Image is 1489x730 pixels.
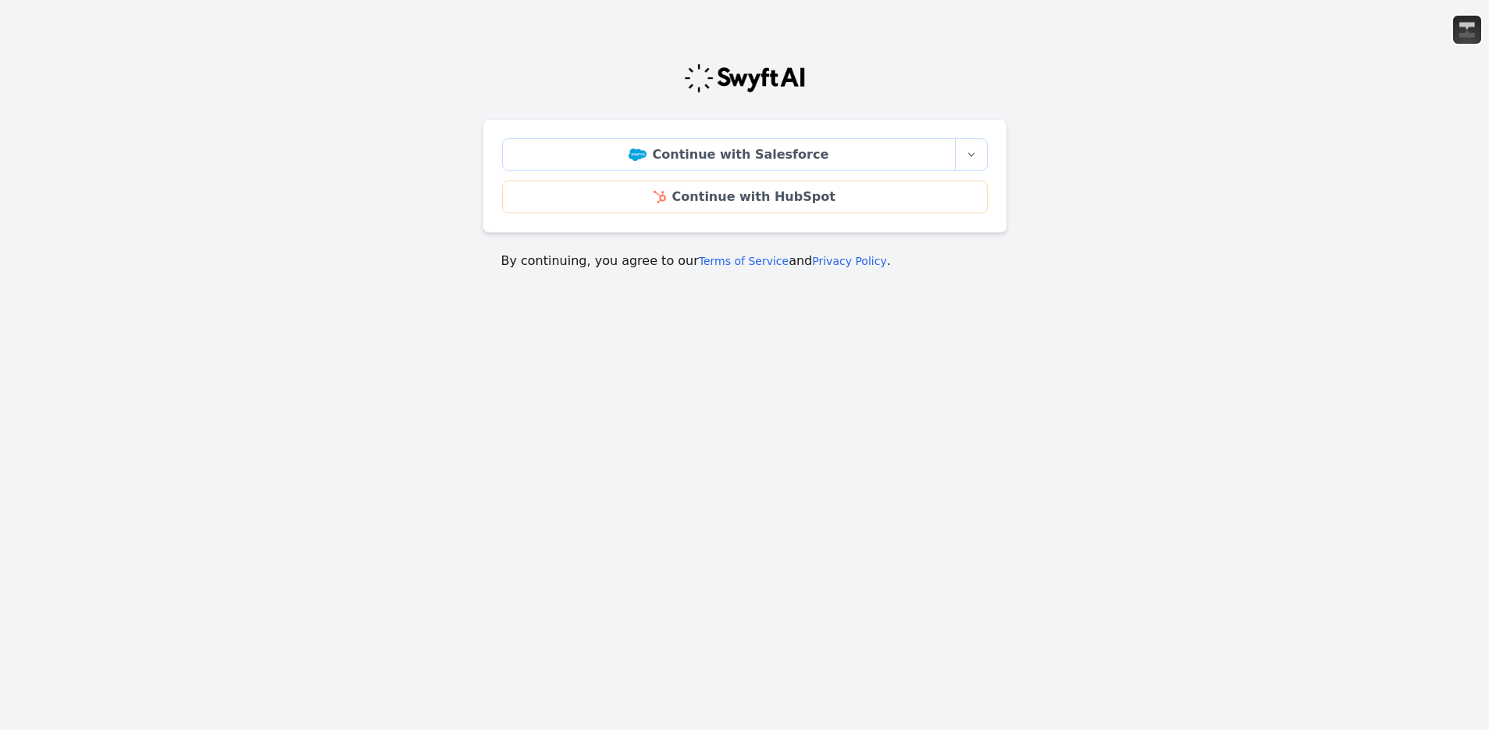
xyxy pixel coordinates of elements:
[683,63,807,94] img: Swyft Logo
[699,255,789,267] a: Terms of Service
[654,191,665,203] img: HubSpot
[629,149,647,161] img: Salesforce
[502,181,988,213] a: Continue with HubSpot
[502,138,956,171] a: Continue with Salesforce
[812,255,886,267] a: Privacy Policy
[501,252,989,270] p: By continuing, you agree to our and .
